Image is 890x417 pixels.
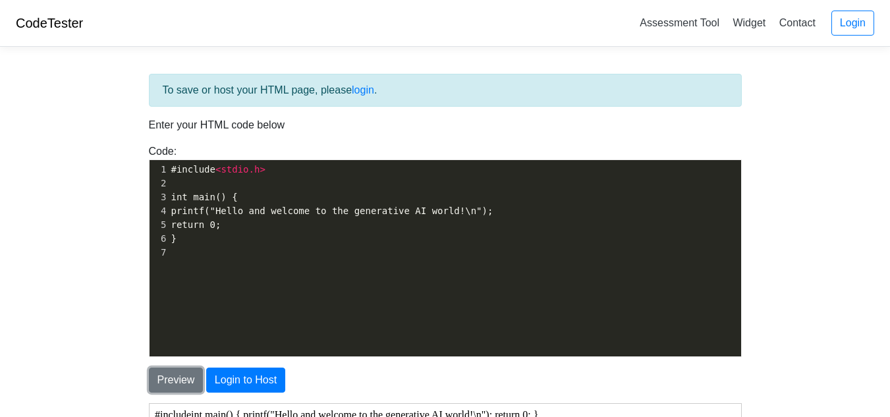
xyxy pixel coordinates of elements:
[221,164,260,175] span: stdio.h
[150,163,169,177] div: 1
[5,5,586,257] body: #include
[171,233,177,244] span: }
[149,74,742,107] div: To save or host your HTML page, please .
[149,117,742,133] p: Enter your HTML code below
[16,16,83,30] a: CodeTester
[171,192,238,202] span: int main() {
[634,12,725,34] a: Assessment Tool
[149,368,204,393] button: Preview
[42,5,389,16] stdio: int main() { printf("Hello and welcome to the generative AI world!\n"); return 0; }
[831,11,874,36] a: Login
[352,84,374,96] a: login
[150,218,169,232] div: 5
[215,164,221,175] span: <
[150,204,169,218] div: 4
[150,177,169,190] div: 2
[206,368,285,393] button: Login to Host
[150,232,169,246] div: 6
[260,164,265,175] span: >
[150,190,169,204] div: 3
[139,144,752,357] div: Code:
[774,12,821,34] a: Contact
[171,206,493,216] span: printf("Hello and welcome to the generative AI world!\n");
[171,164,265,175] span: #include
[727,12,771,34] a: Widget
[150,246,169,260] div: 7
[171,219,221,230] span: return 0;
